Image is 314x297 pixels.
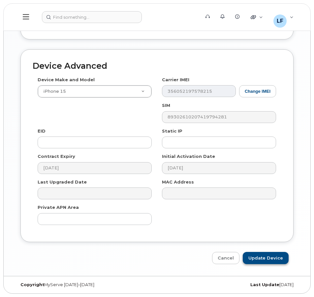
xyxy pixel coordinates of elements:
[162,153,215,160] label: Initial Activation Date
[40,88,66,94] span: iPhone 15
[20,282,44,287] strong: Copyright
[162,77,189,83] label: Carrier IMEI
[38,86,151,97] a: iPhone 15
[212,252,239,264] a: Cancel
[250,282,279,287] strong: Last Update
[38,77,95,83] label: Device Make and Model
[277,17,283,25] span: LF
[16,282,157,287] div: MyServe [DATE]–[DATE]
[42,11,142,23] input: Find something...
[162,102,170,109] label: SIM
[38,204,79,210] label: Private APN Area
[38,128,46,134] label: EID
[269,11,298,24] div: Larry Francis
[239,85,276,97] button: Change IMEI
[38,179,87,185] label: Last Upgraded Date
[38,153,75,160] label: Contract Expiry
[246,11,267,24] div: Quicklinks
[33,62,281,71] h2: Device Advanced
[162,179,194,185] label: MAC Address
[162,128,182,134] label: Static IP
[157,282,298,287] div: [DATE]
[243,252,289,264] input: Update Device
